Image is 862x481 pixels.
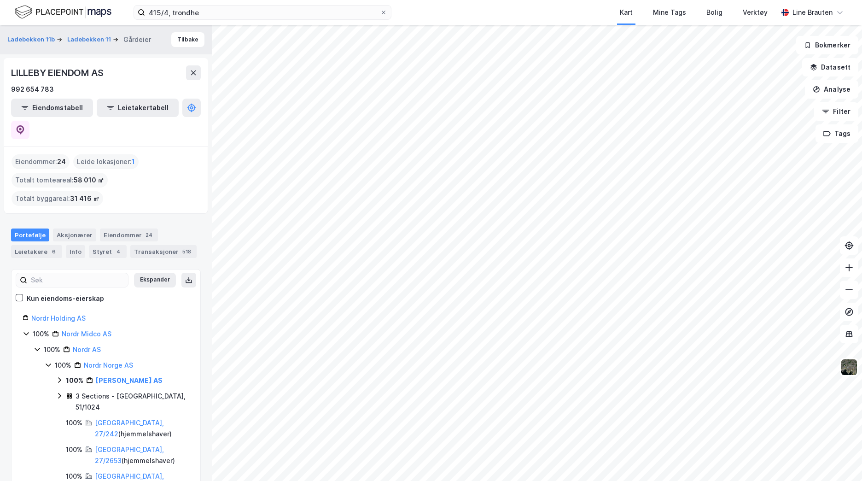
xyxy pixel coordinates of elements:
[7,35,57,44] button: Ladebekken 11b
[816,437,862,481] div: Kontrollprogram for chat
[62,330,111,338] a: Nordr Midco AS
[89,245,127,258] div: Styret
[95,444,189,466] div: ( hjemmelshaver )
[27,273,128,287] input: Søk
[95,417,189,440] div: ( hjemmelshaver )
[73,346,101,353] a: Nordr AS
[11,229,49,241] div: Portefølje
[66,417,82,428] div: 100%
[792,7,833,18] div: Line Brauten
[49,247,58,256] div: 6
[12,173,108,188] div: Totalt tomteareal :
[74,175,104,186] span: 58 010 ㎡
[132,156,135,167] span: 1
[53,229,96,241] div: Aksjonærer
[114,247,123,256] div: 4
[144,230,154,240] div: 24
[706,7,722,18] div: Bolig
[27,293,104,304] div: Kun eiendoms-eierskap
[145,6,380,19] input: Søk på adresse, matrikkel, gårdeiere, leietakere eller personer
[743,7,768,18] div: Verktøy
[130,245,197,258] div: Transaksjoner
[67,35,113,44] button: Ladebekken 11
[11,99,93,117] button: Eiendomstabell
[11,65,105,80] div: LILLEBY EIENDOM AS
[44,344,60,355] div: 100%
[76,391,189,413] div: 3 Sections - [GEOGRAPHIC_DATA], 51/1024
[123,34,151,45] div: Gårdeier
[100,229,158,241] div: Eiendommer
[15,4,111,20] img: logo.f888ab2527a4732fd821a326f86c7f29.svg
[840,358,858,376] img: 9k=
[11,84,54,95] div: 992 654 783
[73,154,139,169] div: Leide lokasjoner :
[134,273,176,287] button: Ekspander
[171,32,204,47] button: Tilbake
[96,376,163,384] a: [PERSON_NAME] AS
[653,7,686,18] div: Mine Tags
[33,328,49,340] div: 100%
[31,314,86,322] a: Nordr Holding AS
[66,375,83,386] div: 100%
[12,154,70,169] div: Eiendommer :
[12,191,103,206] div: Totalt byggareal :
[66,245,85,258] div: Info
[805,80,858,99] button: Analyse
[57,156,66,167] span: 24
[95,419,164,438] a: [GEOGRAPHIC_DATA], 27/242
[97,99,179,117] button: Leietakertabell
[70,193,99,204] span: 31 416 ㎡
[95,446,164,464] a: [GEOGRAPHIC_DATA], 27/2653
[796,36,858,54] button: Bokmerker
[620,7,633,18] div: Kart
[66,444,82,455] div: 100%
[84,361,133,369] a: Nordr Norge AS
[55,360,71,371] div: 100%
[181,247,193,256] div: 518
[11,245,62,258] div: Leietakere
[802,58,858,76] button: Datasett
[814,102,858,121] button: Filter
[815,124,858,143] button: Tags
[816,437,862,481] iframe: Chat Widget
